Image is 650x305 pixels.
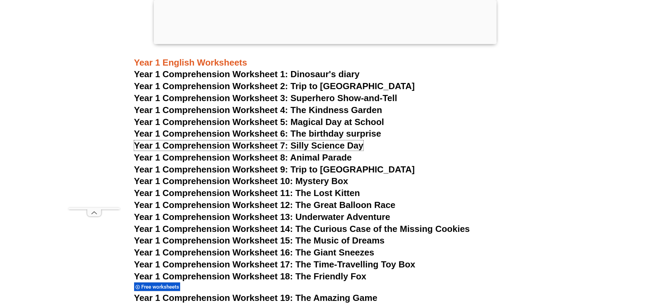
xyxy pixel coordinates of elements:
a: Year 1 Comprehension Worksheet 9: Trip to [GEOGRAPHIC_DATA] [134,164,415,175]
a: Year 1 Comprehension Worksheet 1: Dinosaur's diary [134,69,360,79]
a: Year 1 Comprehension Worksheet 2: Trip to [GEOGRAPHIC_DATA] [134,81,415,91]
a: Year 1 Comprehension Worksheet 19: The Amazing Game [134,293,377,303]
div: Free worksheets [134,282,180,291]
a: Year 1 Comprehension Worksheet 14: The Curious Case of the Missing Cookies [134,224,470,234]
a: Year 1 Comprehension Worksheet 5: Magical Day at School [134,117,384,127]
a: Year 1 Comprehension Worksheet 15: The Music of Dreams [134,235,385,246]
a: Year 1 Comprehension Worksheet 12: The Great Balloon Race [134,200,395,210]
a: Year 1 Comprehension Worksheet 16: The Giant Sneezes [134,247,374,258]
a: Year 1 Comprehension Worksheet 18: The Friendly Fox [134,271,366,281]
a: Year 1 Comprehension Worksheet 17: The Time-Travelling Toy Box [134,259,416,269]
a: Year 1 Comprehension Worksheet 8: Animal Parade [134,152,352,163]
a: Year 1 Comprehension Worksheet 13: Underwater Adventure [134,212,390,222]
span: Free worksheets [141,284,181,290]
a: Year 1 Comprehension Worksheet 10: Mystery Box [134,176,348,186]
a: Year 1 Comprehension Worksheet 11: The Lost Kitten [134,188,360,198]
a: Year 1 Comprehension Worksheet 3: Superhero Show-and-Tell [134,93,398,103]
iframe: Advertisement [69,15,120,208]
h3: Year 1 English Worksheets [134,57,516,69]
a: Year 1 Comprehension Worksheet 6: The birthday surprise [134,128,381,139]
a: Year 1 Comprehension Worksheet 4: The Kindness Garden [134,105,382,115]
iframe: Chat Widget [536,228,650,305]
a: Year 1 Comprehension Worksheet 7: Silly Science Day [134,140,364,151]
